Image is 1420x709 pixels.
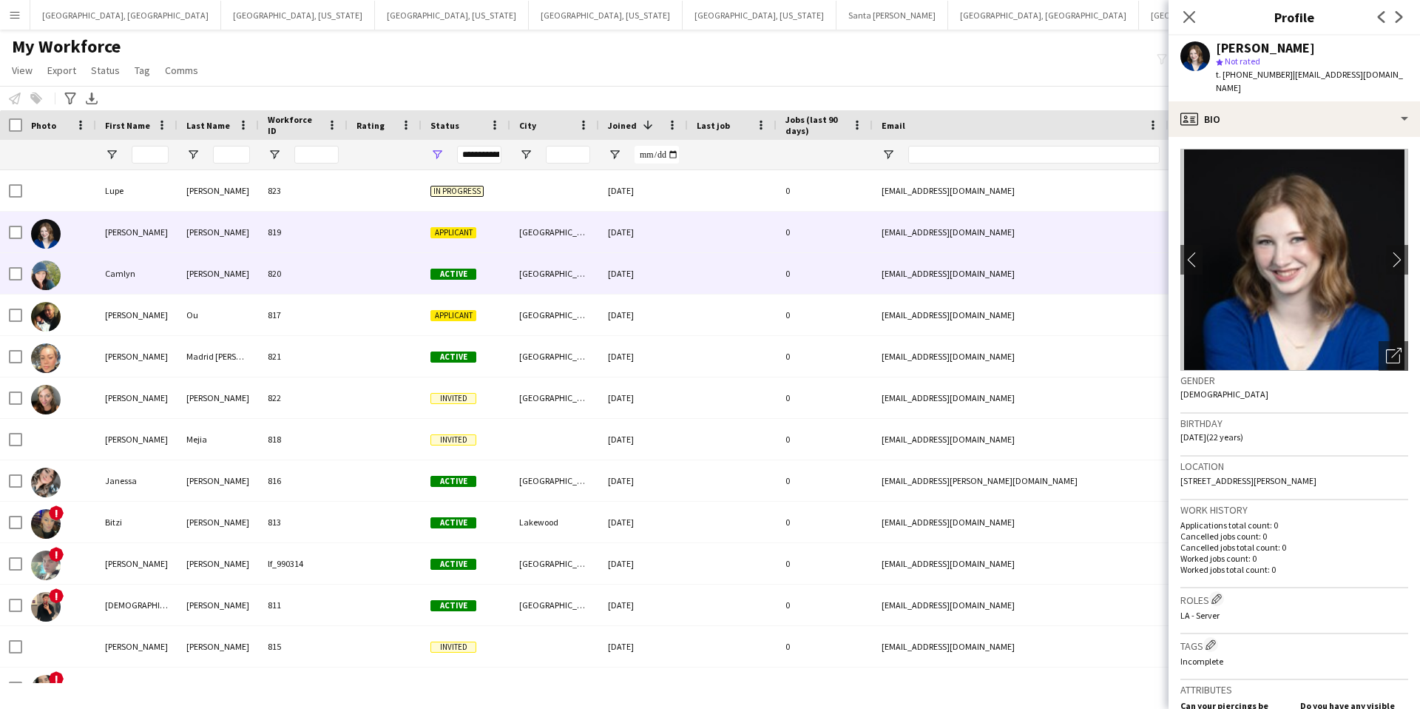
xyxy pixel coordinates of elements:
[96,377,177,418] div: [PERSON_NAME]
[1180,656,1408,667] p: Incomplete
[777,170,873,211] div: 0
[83,90,101,107] app-action-btn: Export XLSX
[599,170,688,211] div: [DATE]
[268,114,321,136] span: Workforce ID
[430,352,476,363] span: Active
[777,212,873,252] div: 0
[31,592,61,622] img: Jesus Tamayo
[165,64,198,77] span: Comms
[599,460,688,501] div: [DATE]
[908,146,1160,164] input: Email Filter Input
[91,64,120,77] span: Status
[430,393,476,404] span: Invited
[61,90,79,107] app-action-btn: Advanced filters
[259,668,348,708] div: 812
[96,668,177,708] div: [DEMOGRAPHIC_DATA] [PERSON_NAME]
[599,253,688,294] div: [DATE]
[599,502,688,542] div: [DATE]
[697,120,730,131] span: Last job
[221,1,375,30] button: [GEOGRAPHIC_DATA], [US_STATE]
[1180,553,1408,564] p: Worked jobs count: 0
[599,336,688,377] div: [DATE]
[785,114,846,136] span: Jobs (last 90 days)
[49,547,64,562] span: !
[873,295,1169,335] div: [EMAIL_ADDRESS][DOMAIN_NAME]
[430,642,476,653] span: Invited
[430,517,476,528] span: Active
[599,212,688,252] div: [DATE]
[259,253,348,294] div: 820
[519,120,536,131] span: City
[430,476,476,487] span: Active
[49,588,64,603] span: !
[599,585,688,625] div: [DATE]
[31,509,61,539] img: Bitzi Fansler
[430,148,444,161] button: Open Filter Menu
[510,212,599,252] div: [GEOGRAPHIC_DATA]
[430,600,476,611] span: Active
[259,585,348,625] div: 811
[259,543,348,584] div: lf_990314
[510,253,599,294] div: [GEOGRAPHIC_DATA]
[96,626,177,667] div: [PERSON_NAME]
[259,336,348,377] div: 821
[177,253,259,294] div: [PERSON_NAME]
[12,36,121,58] span: My Workforce
[259,212,348,252] div: 819
[873,626,1169,667] div: [EMAIL_ADDRESS][DOMAIN_NAME]
[132,146,169,164] input: First Name Filter Input
[177,460,259,501] div: [PERSON_NAME]
[31,385,61,414] img: Faye Blanchette
[873,253,1169,294] div: [EMAIL_ADDRESS][DOMAIN_NAME]
[159,61,204,80] a: Comms
[948,1,1139,30] button: [GEOGRAPHIC_DATA], [GEOGRAPHIC_DATA]
[1180,683,1408,696] h3: Attributes
[31,343,61,373] img: Erika Madrid de Cruz
[430,186,484,197] span: In progress
[177,295,259,335] div: Ou
[1169,101,1420,137] div: Bio
[177,419,259,460] div: Mejia
[1180,460,1408,473] h3: Location
[186,120,230,131] span: Last Name
[259,626,348,667] div: 815
[1180,531,1408,542] p: Cancelled jobs count: 0
[873,460,1169,501] div: [EMAIL_ADDRESS][PERSON_NAME][DOMAIN_NAME]
[1180,520,1408,531] p: Applications total count: 0
[430,310,476,321] span: Applicant
[608,148,621,161] button: Open Filter Menu
[1180,637,1408,653] h3: Tags
[105,148,118,161] button: Open Filter Menu
[599,626,688,667] div: [DATE]
[510,460,599,501] div: [GEOGRAPHIC_DATA]
[777,377,873,418] div: 0
[1180,503,1408,517] h3: Work history
[1180,389,1268,400] span: [DEMOGRAPHIC_DATA]
[510,502,599,542] div: Lakewood
[259,460,348,501] div: 816
[777,295,873,335] div: 0
[6,61,38,80] a: View
[529,1,683,30] button: [GEOGRAPHIC_DATA], [US_STATE]
[31,675,61,705] img: Lady Katherine Quijije
[47,64,76,77] span: Export
[873,336,1169,377] div: [EMAIL_ADDRESS][DOMAIN_NAME]
[294,146,339,164] input: Workforce ID Filter Input
[430,434,476,446] span: Invited
[510,295,599,335] div: [GEOGRAPHIC_DATA]
[105,120,150,131] span: First Name
[430,120,459,131] span: Status
[177,377,259,418] div: [PERSON_NAME]
[49,505,64,520] span: !
[96,336,177,377] div: [PERSON_NAME]
[129,61,156,80] a: Tag
[31,302,61,332] img: Davis Ou
[186,148,200,161] button: Open Filter Menu
[1379,341,1408,371] div: Open photos pop-in
[1180,564,1408,575] p: Worked jobs total count: 0
[1180,542,1408,553] p: Cancelled jobs total count: 0
[375,1,529,30] button: [GEOGRAPHIC_DATA], [US_STATE]
[213,146,250,164] input: Last Name Filter Input
[31,219,61,249] img: Bailey Wertzberger
[177,585,259,625] div: [PERSON_NAME]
